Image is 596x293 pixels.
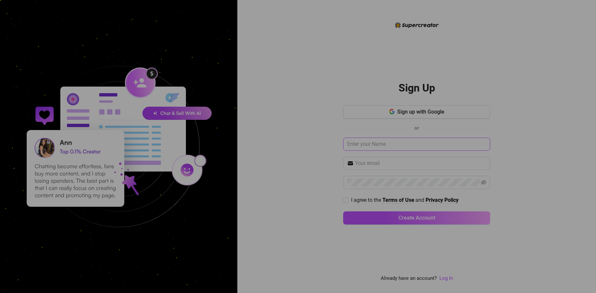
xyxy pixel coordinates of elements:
[343,105,490,119] button: Sign up with Google
[397,109,444,115] span: Sign up with Google
[414,125,419,131] span: or
[399,81,435,95] h2: Sign Up
[439,275,453,282] a: Log In
[439,275,453,281] a: Log In
[382,197,414,203] strong: Terms of Use
[343,211,490,225] button: Create Account
[382,197,414,204] a: Terms of Use
[355,159,486,167] input: Your email
[399,215,435,221] span: Create Account
[343,138,490,151] input: Enter your Name
[481,180,486,185] span: eye-invisible
[426,197,459,204] a: Privacy Policy
[5,33,233,260] img: signup-background-D0MIrEPF.svg
[415,197,426,203] span: and
[426,197,459,203] strong: Privacy Policy
[381,275,437,282] span: Already have an account?
[395,22,439,28] img: logo-BBDzfeDw.svg
[351,197,382,203] span: I agree to the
